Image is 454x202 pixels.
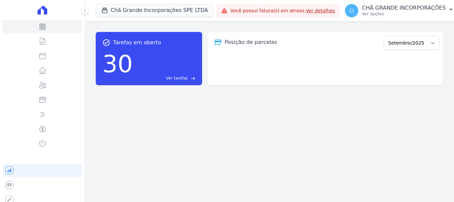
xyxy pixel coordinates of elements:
[102,47,133,81] div: 30
[113,39,161,47] span: Tarefas em aberto
[102,39,110,47] span: task_alt
[362,11,446,17] p: Ver opções
[306,8,335,13] a: Ver detalhes
[230,7,335,14] span: Você possui fatura(s) em atraso.
[96,4,214,17] button: Chã Grande Incorporações SPE LTDA
[349,8,354,13] span: CI
[362,5,446,11] p: CHÃ GRANDE INCORPORAÇÕES
[190,76,195,81] span: east
[225,38,277,46] div: Posição de parcelas
[166,75,188,81] span: Ver tarefas
[136,75,195,81] a: Ver tarefas east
